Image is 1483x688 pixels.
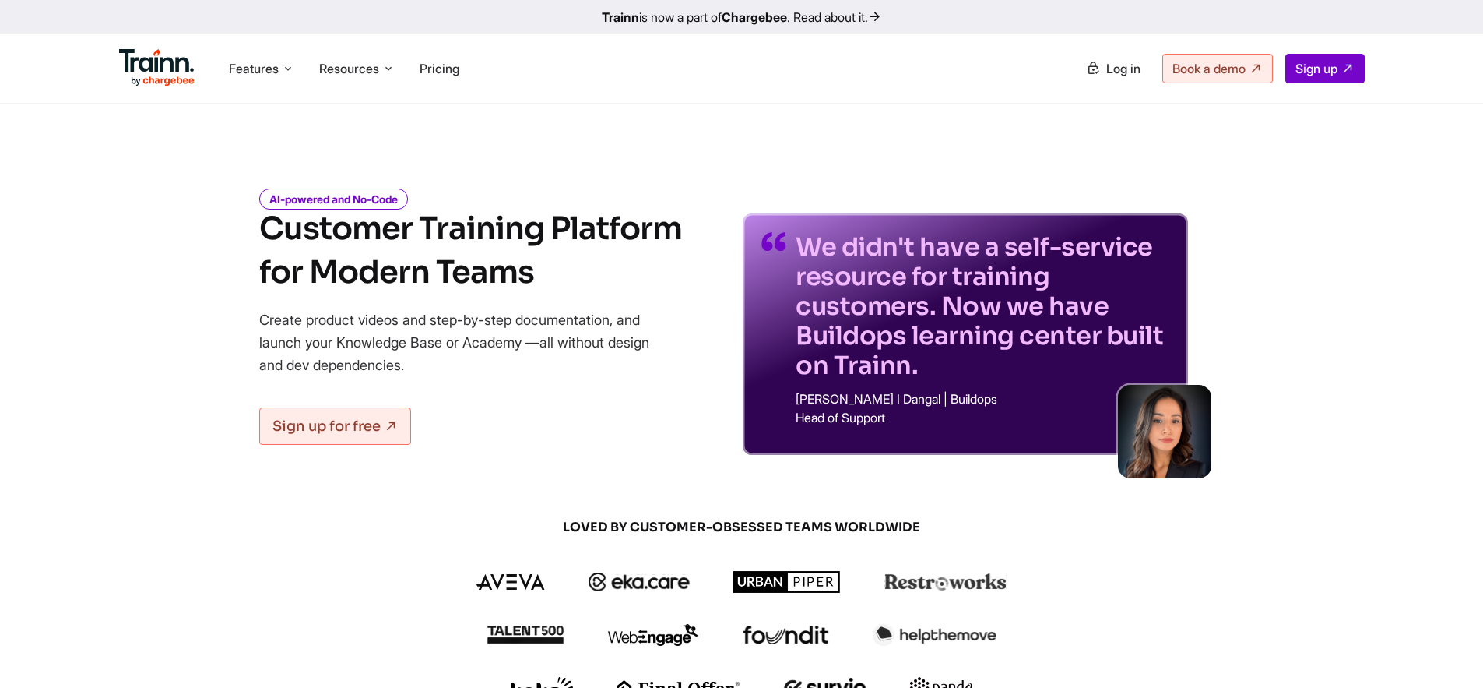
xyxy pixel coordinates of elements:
img: restroworks logo [884,573,1007,591]
img: Trainn Logo [119,49,195,86]
p: Head of Support [796,411,1169,424]
img: foundit logo [742,626,829,644]
img: ekacare logo [589,573,690,591]
p: [PERSON_NAME] I Dangal | Buildops [796,393,1169,405]
img: aveva logo [476,574,545,590]
p: Create product videos and step-by-step documentation, and launch your Knowledge Base or Academy —... [259,309,672,376]
img: webengage logo [608,624,698,646]
img: helpthemove logo [873,624,996,646]
a: Book a demo [1162,54,1273,83]
span: LOVED BY CUSTOMER-OBSESSED TEAMS WORLDWIDE [368,519,1116,536]
i: AI-powered and No-Code [259,189,408,210]
a: Sign up [1285,54,1365,83]
iframe: Chat Widget [1405,613,1483,688]
span: Resources [319,60,379,77]
img: urbanpiper logo [733,571,841,593]
span: Sign up [1295,61,1337,76]
b: Chargebee [722,9,787,25]
b: Trainn [602,9,639,25]
img: quotes-purple.41a7099.svg [761,232,786,251]
a: Log in [1077,55,1150,83]
a: Sign up for free [259,408,411,445]
img: sabina-buildops.d2e8138.png [1118,385,1211,478]
img: talent500 logo [487,625,564,644]
span: Log in [1106,61,1140,76]
span: Book a demo [1172,61,1246,76]
p: We didn't have a self-service resource for training customers. Now we have Buildops learning cent... [796,232,1169,380]
a: Pricing [420,61,459,76]
span: Features [229,60,279,77]
h1: Customer Training Platform for Modern Teams [259,207,682,295]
